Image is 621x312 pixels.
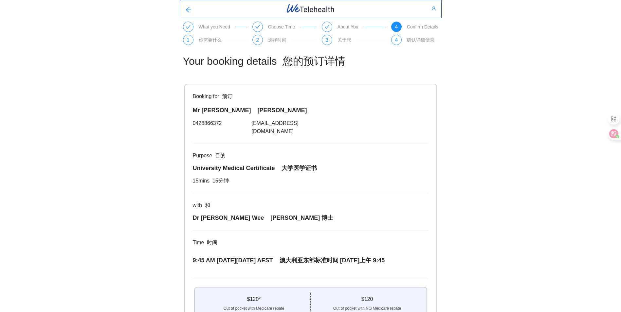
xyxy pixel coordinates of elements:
span: 4 [395,37,398,43]
font: 15分钟 [212,178,229,183]
div: $ 120 * [197,295,310,303]
div: $ 120 [311,295,424,303]
font: 大学医学证书 [282,165,317,171]
font: 预订 [222,94,232,99]
span: 2 [256,37,259,43]
span: 1 [187,37,190,43]
span: 3 [325,37,328,43]
div: Dr [PERSON_NAME] Wee [193,213,429,222]
div: 15 mins [193,177,429,185]
p: 9:45 AM [DATE][DATE] AEST [193,256,429,265]
button: arrow-left [180,3,197,16]
div: with [193,201,429,209]
div: Mr [PERSON_NAME] [193,106,429,115]
div: What you Need [199,37,222,43]
font: 和 [205,202,210,208]
div: Confirm Details [407,24,438,29]
div: What you Need [199,24,230,29]
font: 目的 [215,153,226,158]
span: check [324,24,330,29]
span: check [255,24,260,29]
div: Choose Time [268,37,286,43]
h1: Your booking details [183,53,438,69]
div: About You [338,24,358,29]
div: [EMAIL_ADDRESS][DOMAIN_NAME] [252,119,311,135]
font: [PERSON_NAME] 博士 [270,215,333,221]
font: 时间 [207,240,217,245]
img: WeTelehealth [286,3,335,14]
div: Confirm Details [407,37,434,43]
p: Time [193,238,429,247]
font: 澳大利亚东部标准时间 [DATE]上午 9:45 [280,257,385,264]
div: Purpose [193,151,429,160]
font: 您的预订详情 [283,55,345,67]
div: Choose Time [268,24,295,29]
div: 0428866372 [193,119,252,135]
span: arrow-left [185,7,192,14]
span: user [431,6,436,11]
span: 4 [395,24,398,30]
div: About You [338,37,351,43]
span: check [186,24,191,29]
p: Booking for [193,92,429,100]
font: [PERSON_NAME] [258,107,307,113]
div: University Medical Certificate [193,164,429,173]
button: user [426,3,441,14]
